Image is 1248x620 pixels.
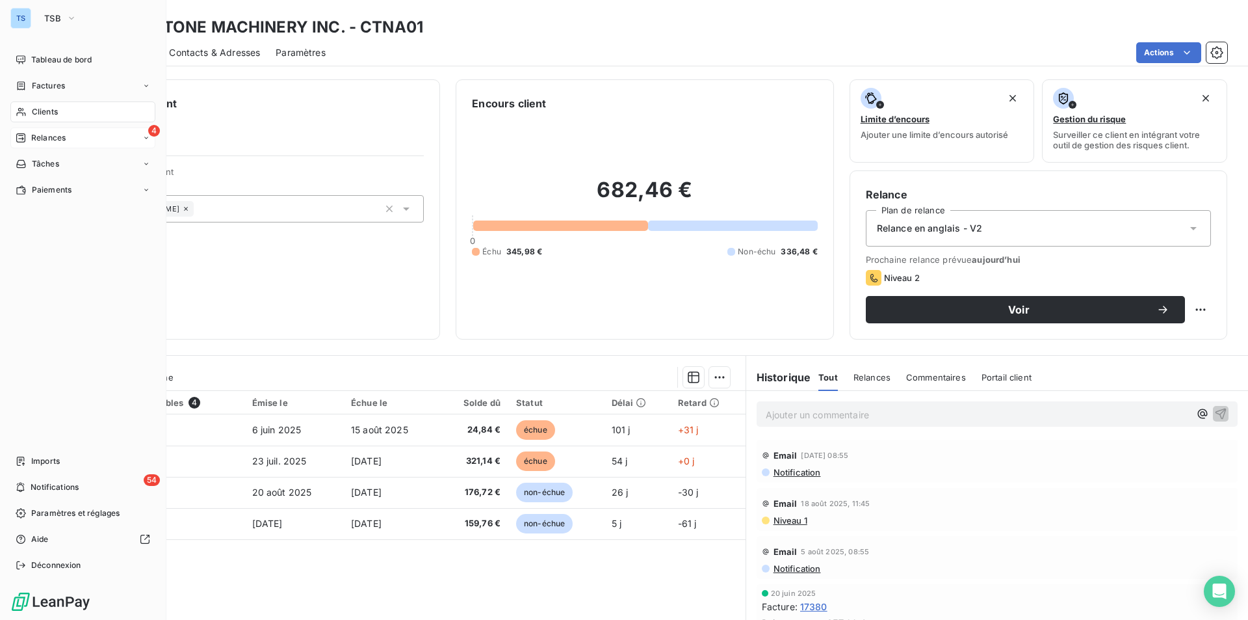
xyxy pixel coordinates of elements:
[252,487,312,498] span: 20 août 2025
[1053,114,1126,124] span: Gestion du risque
[1042,79,1227,163] button: Gestion du risqueSurveiller ce client en intégrant votre outil de gestion des risques client.
[612,424,630,435] span: 101 j
[103,397,237,409] div: Pièces comptables
[32,158,59,170] span: Tâches
[351,518,382,529] span: [DATE]
[447,486,500,499] span: 176,72 €
[516,483,573,502] span: non-échue
[447,455,500,468] span: 321,14 €
[612,518,621,529] span: 5 j
[32,184,71,196] span: Paiements
[31,533,49,545] span: Aide
[188,397,200,409] span: 4
[32,80,65,92] span: Factures
[678,398,738,408] div: Retard
[252,424,302,435] span: 6 juin 2025
[447,517,500,530] span: 159,76 €
[678,518,697,529] span: -61 j
[781,246,817,258] span: 336,48 €
[801,500,870,507] span: 18 août 2025, 11:45
[772,467,821,478] span: Notification
[194,203,204,215] input: Ajouter une valeur
[32,106,58,118] span: Clients
[470,236,475,246] span: 0
[818,372,838,383] span: Tout
[472,96,546,111] h6: Encours client
[351,487,382,498] span: [DATE]
[850,79,1035,163] button: Limite d’encoursAjouter une limite d’encours autorisé
[772,563,821,574] span: Notification
[877,222,982,235] span: Relance en anglais - V2
[31,559,81,571] span: Déconnexion
[1204,576,1235,607] div: Open Intercom Messenger
[981,372,1032,383] span: Portail client
[678,424,699,435] span: +31 j
[866,254,1211,265] span: Prochaine relance prévue
[772,515,807,526] span: Niveau 1
[482,246,501,258] span: Échu
[861,114,929,124] span: Limite d’encours
[472,177,817,216] h2: 682,46 €
[773,498,798,509] span: Email
[678,487,699,498] span: -30 j
[31,455,60,467] span: Imports
[447,398,500,408] div: Solde dû
[773,546,798,557] span: Email
[276,46,326,59] span: Paramètres
[10,591,91,612] img: Logo LeanPay
[881,304,1156,315] span: Voir
[105,167,424,185] span: Propriétés Client
[351,398,431,408] div: Échue le
[678,455,695,466] span: +0 j
[169,46,260,59] span: Contacts & Adresses
[762,600,798,613] span: Facture :
[31,481,79,493] span: Notifications
[853,372,890,383] span: Relances
[351,455,382,466] span: [DATE]
[516,452,555,471] span: échue
[612,455,628,466] span: 54 j
[252,518,283,529] span: [DATE]
[972,254,1020,265] span: aujourd’hui
[612,398,662,408] div: Délai
[906,372,966,383] span: Commentaires
[31,132,66,144] span: Relances
[801,548,869,556] span: 5 août 2025, 08:55
[612,487,629,498] span: 26 j
[44,13,61,23] span: TSB
[506,246,542,258] span: 345,98 €
[866,187,1211,202] h6: Relance
[10,8,31,29] div: TS
[516,420,555,440] span: échue
[144,474,160,486] span: 54
[800,600,827,613] span: 17380
[447,424,500,437] span: 24,84 €
[738,246,775,258] span: Non-échu
[861,129,1008,140] span: Ajouter une limite d’encours autorisé
[351,424,408,435] span: 15 août 2025
[1053,129,1216,150] span: Surveiller ce client en intégrant votre outil de gestion des risques client.
[10,529,155,550] a: Aide
[252,398,335,408] div: Émise le
[884,273,920,283] span: Niveau 2
[771,589,816,597] span: 20 juin 2025
[79,96,424,111] h6: Informations client
[746,370,811,385] h6: Historique
[1136,42,1201,63] button: Actions
[773,450,798,461] span: Email
[801,452,848,459] span: [DATE] 08:55
[516,514,573,533] span: non-échue
[114,16,423,39] h3: TNA STONE MACHINERY INC. - CTNA01
[866,296,1185,323] button: Voir
[31,507,120,519] span: Paramètres et réglages
[516,398,596,408] div: Statut
[148,125,160,137] span: 4
[252,455,307,466] span: 23 juil. 2025
[31,54,92,66] span: Tableau de bord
